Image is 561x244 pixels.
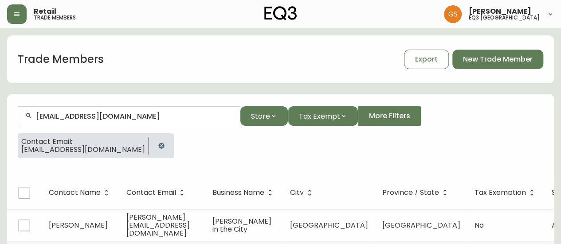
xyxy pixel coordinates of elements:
[444,5,462,23] img: 6b403d9c54a9a0c30f681d41f5fc2571
[290,189,315,197] span: City
[469,15,540,20] h5: eq3 [GEOGRAPHIC_DATA]
[251,111,270,122] span: Store
[21,138,145,146] span: Contact Email:
[382,220,460,230] span: [GEOGRAPHIC_DATA]
[475,189,537,197] span: Tax Exemption
[21,146,145,154] span: [EMAIL_ADDRESS][DOMAIN_NAME]
[382,189,451,197] span: Province / State
[34,8,56,15] span: Retail
[49,189,112,197] span: Contact Name
[404,50,449,69] button: Export
[212,190,264,195] span: Business Name
[49,220,108,230] span: [PERSON_NAME]
[18,52,104,67] h1: Trade Members
[126,212,190,238] span: [PERSON_NAME][EMAIL_ADDRESS][DOMAIN_NAME]
[469,8,531,15] span: [PERSON_NAME]
[290,190,304,195] span: City
[288,106,358,126] button: Tax Exempt
[452,50,543,69] button: New Trade Member
[126,190,176,195] span: Contact Email
[415,54,438,64] span: Export
[212,189,276,197] span: Business Name
[299,111,340,122] span: Tax Exempt
[36,112,233,120] input: Search
[463,54,533,64] span: New Trade Member
[382,190,439,195] span: Province / State
[240,106,288,126] button: Store
[126,189,188,197] span: Contact Email
[290,220,368,230] span: [GEOGRAPHIC_DATA]
[49,190,101,195] span: Contact Name
[475,190,526,195] span: Tax Exemption
[369,111,410,121] span: More Filters
[475,220,484,230] span: No
[358,106,421,126] button: More Filters
[34,15,76,20] h5: trade members
[212,216,271,234] span: [PERSON_NAME] in the City
[264,6,297,20] img: logo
